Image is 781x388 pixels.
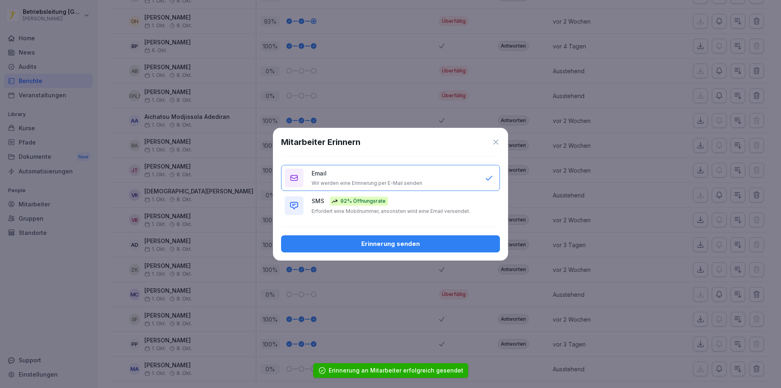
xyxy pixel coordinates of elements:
p: 92% Öffnungsrate [340,197,386,205]
p: Email [312,169,327,178]
button: Erinnerung senden [281,235,500,252]
div: Erinnerung senden [288,239,493,248]
p: Erfordert eine Mobilnummer, ansonsten wird eine Email versendet. [312,208,470,215]
p: SMS [312,197,324,205]
h1: Mitarbeiter Erinnern [281,136,360,148]
p: Wir werden eine Erinnerung per E-Mail senden [312,180,422,186]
